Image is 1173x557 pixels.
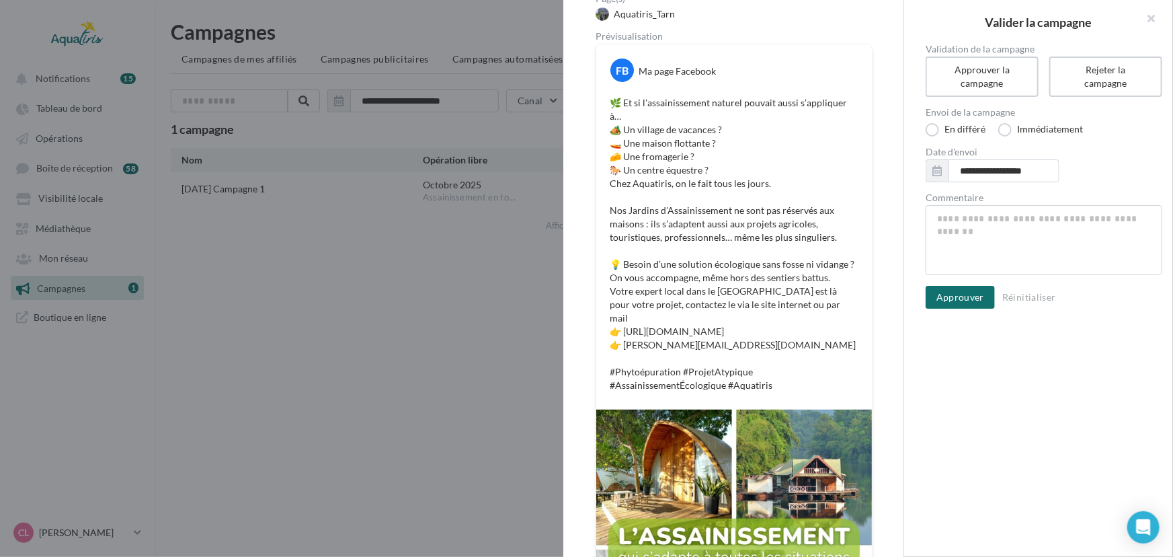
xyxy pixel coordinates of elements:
div: Ma page Facebook [639,65,716,78]
div: Open Intercom Messenger [1127,511,1160,544]
img: 300145684_102595922576816_1480882900115090140_n.jpg [596,7,609,21]
label: Immédiatement [998,123,1083,137]
button: Approuver [926,286,995,309]
p: 🌿 Et si l’assainissement naturel pouvait aussi s’appliquer à… 🏕️ Un village de vacances ? 🚤 Une m... [610,96,858,392]
div: Aquatiris_Tarn [614,7,675,21]
div: Approuver la campagne [942,63,1022,90]
button: Réinitialiser [997,289,1061,305]
h2: Valider la campagne [926,16,1151,28]
div: FB [610,59,634,82]
a: Aquatiris_Tarn [596,6,882,20]
label: Envoi de la campagne [926,108,1162,117]
div: Rejeter la campagne [1065,63,1146,90]
label: En différé [926,123,985,137]
label: Validation de la campagne [926,44,1162,54]
label: Commentaire [926,193,1162,202]
label: Date d'envoi [926,147,1162,157]
div: Prévisualisation [596,32,871,41]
